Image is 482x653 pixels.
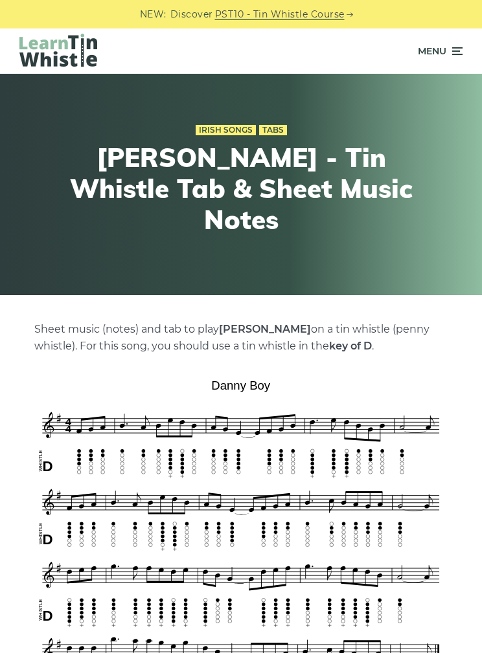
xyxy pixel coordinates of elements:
strong: [PERSON_NAME] [219,323,311,335]
p: Sheet music (notes) and tab to play on a tin whistle (penny whistle). For this song, you should u... [34,321,448,355]
a: Irish Songs [196,125,256,135]
a: Tabs [259,125,287,135]
h1: [PERSON_NAME] - Tin Whistle Tab & Sheet Music Notes [66,142,416,235]
strong: key of D [329,340,372,352]
img: LearnTinWhistle.com [19,34,97,67]
span: Menu [418,35,446,67]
